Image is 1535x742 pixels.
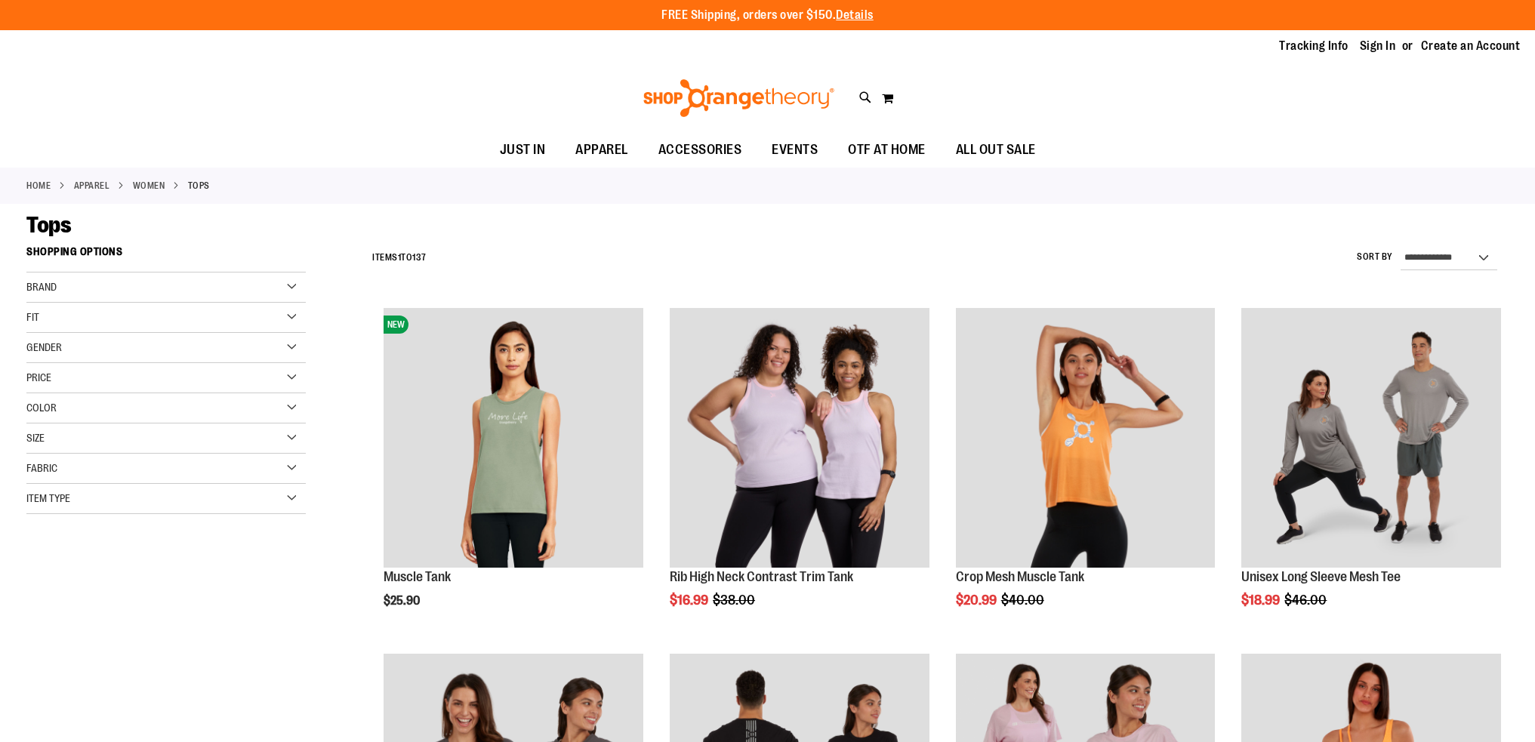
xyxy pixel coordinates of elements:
span: Size [26,432,45,444]
span: Tops [26,212,71,238]
span: 137 [412,252,427,263]
div: product [376,300,651,645]
a: Unisex Long Sleeve Mesh Tee [1241,569,1401,584]
span: ALL OUT SALE [956,133,1036,167]
span: 1 [398,252,402,263]
a: APPAREL [74,179,110,192]
span: $46.00 [1284,593,1329,608]
a: Muscle TankNEW [384,308,643,570]
span: EVENTS [772,133,818,167]
a: Rib Tank w/ Contrast Binding primary image [670,308,929,570]
a: Unisex Long Sleeve Mesh Tee primary image [1241,308,1501,570]
strong: Tops [188,179,210,192]
img: Shop Orangetheory [641,79,837,117]
p: FREE Shipping, orders over $150. [661,7,874,24]
span: NEW [384,316,408,334]
a: Crop Mesh Muscle Tank [956,569,1084,584]
img: Unisex Long Sleeve Mesh Tee primary image [1241,308,1501,568]
span: $38.00 [713,593,757,608]
a: WOMEN [133,179,165,192]
a: Muscle Tank [384,569,451,584]
a: Sign In [1360,38,1396,54]
span: Gender [26,341,62,353]
span: $40.00 [1001,593,1046,608]
span: Color [26,402,57,414]
h2: Items to [372,246,427,269]
span: Fit [26,311,39,323]
span: OTF AT HOME [848,133,926,167]
label: Sort By [1357,251,1393,263]
span: Brand [26,281,57,293]
span: JUST IN [500,133,546,167]
span: $20.99 [956,593,999,608]
span: APPAREL [575,133,628,167]
a: Details [836,8,874,22]
div: product [662,300,937,645]
span: $18.99 [1241,593,1282,608]
div: product [948,300,1223,645]
img: Crop Mesh Muscle Tank primary image [956,308,1216,568]
img: Muscle Tank [384,308,643,568]
span: Item Type [26,492,70,504]
strong: Shopping Options [26,239,306,272]
span: ACCESSORIES [658,133,742,167]
a: Home [26,179,51,192]
span: $25.90 [384,594,422,608]
span: Fabric [26,462,57,474]
span: $16.99 [670,593,710,608]
a: Tracking Info [1279,38,1349,54]
img: Rib Tank w/ Contrast Binding primary image [670,308,929,568]
span: Price [26,371,51,383]
a: Rib High Neck Contrast Trim Tank [670,569,853,584]
a: Create an Account [1421,38,1521,54]
a: Crop Mesh Muscle Tank primary image [956,308,1216,570]
div: product [1234,300,1509,645]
